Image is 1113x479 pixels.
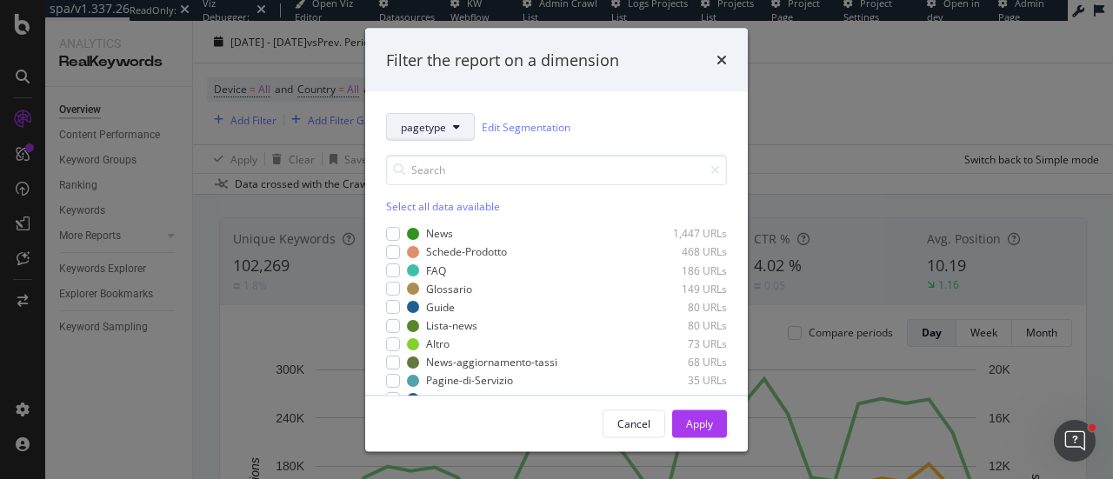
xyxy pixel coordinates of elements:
div: Glossario [426,281,472,296]
button: Apply [672,409,727,437]
div: times [716,49,727,71]
div: Apply [686,416,713,430]
div: Schede-Compagnia [426,391,521,406]
button: pagetype [386,113,475,141]
div: News [426,226,453,241]
div: Select all data available [386,199,727,214]
div: 1,447 URLs [642,226,727,241]
div: Pagine-di-Servizio [426,373,513,388]
div: 149 URLs [642,281,727,296]
div: 31 URLs [642,391,727,406]
div: Cancel [617,416,650,430]
div: Lista-news [426,318,477,333]
span: pagetype [401,119,446,134]
div: Filter the report on a dimension [386,49,619,71]
input: Search [386,155,727,185]
div: News-aggiornamento-tassi [426,355,557,369]
a: Edit Segmentation [482,117,570,136]
div: FAQ [426,263,446,277]
div: Altro [426,336,450,351]
div: Guide [426,299,455,314]
div: 468 URLs [642,244,727,259]
div: 80 URLs [642,299,727,314]
div: 68 URLs [642,355,727,369]
div: modal [365,28,748,451]
button: Cancel [603,409,665,437]
div: 73 URLs [642,336,727,351]
div: 80 URLs [642,318,727,333]
div: 186 URLs [642,263,727,277]
iframe: Intercom live chat [1054,420,1096,462]
div: Schede-Prodotto [426,244,507,259]
div: 35 URLs [642,373,727,388]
